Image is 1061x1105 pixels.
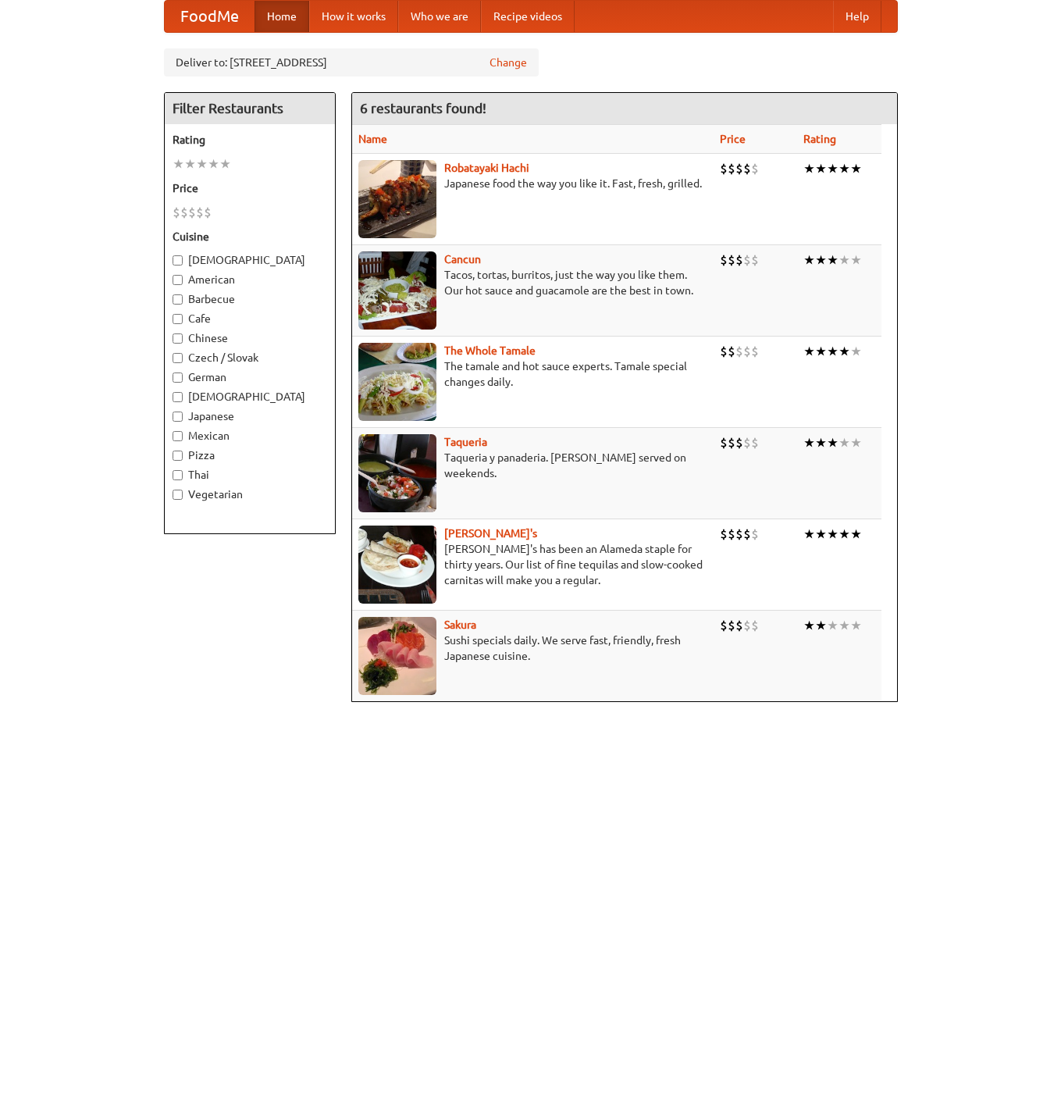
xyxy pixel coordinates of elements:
[173,350,327,365] label: Czech / Slovak
[735,160,743,177] li: $
[838,251,850,269] li: ★
[358,434,436,512] img: taqueria.jpg
[850,434,862,451] li: ★
[358,267,707,298] p: Tacos, tortas, burritos, just the way you like them. Our hot sauce and guacamole are the best in ...
[173,470,183,480] input: Thai
[173,353,183,363] input: Czech / Slovak
[173,132,327,148] h5: Rating
[720,617,728,634] li: $
[838,434,850,451] li: ★
[358,541,707,588] p: [PERSON_NAME]'s has been an Alameda staple for thirty years. Our list of fine tequilas and slow-c...
[173,330,327,346] label: Chinese
[173,447,327,463] label: Pizza
[850,160,862,177] li: ★
[751,343,759,360] li: $
[173,294,183,305] input: Barbecue
[165,1,255,32] a: FoodMe
[827,526,838,543] li: ★
[173,372,183,383] input: German
[358,450,707,481] p: Taqueria y panaderia. [PERSON_NAME] served on weekends.
[850,251,862,269] li: ★
[751,526,759,543] li: $
[728,343,735,360] li: $
[184,155,196,173] li: ★
[358,251,436,330] img: cancun.jpg
[728,251,735,269] li: $
[728,617,735,634] li: $
[815,617,827,634] li: ★
[358,358,707,390] p: The tamale and hot sauce experts. Tamale special changes daily.
[720,160,728,177] li: $
[444,436,487,448] a: Taqueria
[358,526,436,604] img: pedros.jpg
[827,617,838,634] li: ★
[815,434,827,451] li: ★
[743,617,751,634] li: $
[720,343,728,360] li: $
[173,431,183,441] input: Mexican
[358,176,707,191] p: Japanese food the way you like it. Fast, fresh, grilled.
[743,251,751,269] li: $
[173,451,183,461] input: Pizza
[850,343,862,360] li: ★
[803,160,815,177] li: ★
[735,251,743,269] li: $
[173,369,327,385] label: German
[358,133,387,145] a: Name
[728,526,735,543] li: $
[173,291,327,307] label: Barbecue
[743,526,751,543] li: $
[173,314,183,324] input: Cafe
[173,487,327,502] label: Vegetarian
[743,434,751,451] li: $
[444,618,476,631] a: Sakura
[173,392,183,402] input: [DEMOGRAPHIC_DATA]
[444,344,536,357] b: The Whole Tamale
[735,343,743,360] li: $
[815,526,827,543] li: ★
[173,180,327,196] h5: Price
[815,251,827,269] li: ★
[173,408,327,424] label: Japanese
[173,428,327,444] label: Mexican
[803,251,815,269] li: ★
[850,617,862,634] li: ★
[444,253,481,266] b: Cancun
[358,633,707,664] p: Sushi specials daily. We serve fast, friendly, fresh Japanese cuisine.
[751,617,759,634] li: $
[815,343,827,360] li: ★
[803,526,815,543] li: ★
[173,311,327,326] label: Cafe
[838,343,850,360] li: ★
[208,155,219,173] li: ★
[720,526,728,543] li: $
[398,1,481,32] a: Who we are
[735,434,743,451] li: $
[751,160,759,177] li: $
[444,527,537,540] b: [PERSON_NAME]'s
[735,617,743,634] li: $
[833,1,881,32] a: Help
[173,252,327,268] label: [DEMOGRAPHIC_DATA]
[173,333,183,344] input: Chinese
[358,617,436,695] img: sakura.jpg
[173,389,327,405] label: [DEMOGRAPHIC_DATA]
[358,160,436,238] img: robatayaki.jpg
[164,48,539,77] div: Deliver to: [STREET_ADDRESS]
[360,101,486,116] ng-pluralize: 6 restaurants found!
[173,412,183,422] input: Japanese
[720,133,746,145] a: Price
[803,434,815,451] li: ★
[444,162,529,174] a: Robatayaki Hachi
[173,275,183,285] input: American
[751,251,759,269] li: $
[173,204,180,221] li: $
[728,434,735,451] li: $
[196,155,208,173] li: ★
[815,160,827,177] li: ★
[803,617,815,634] li: ★
[173,467,327,483] label: Thai
[803,133,836,145] a: Rating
